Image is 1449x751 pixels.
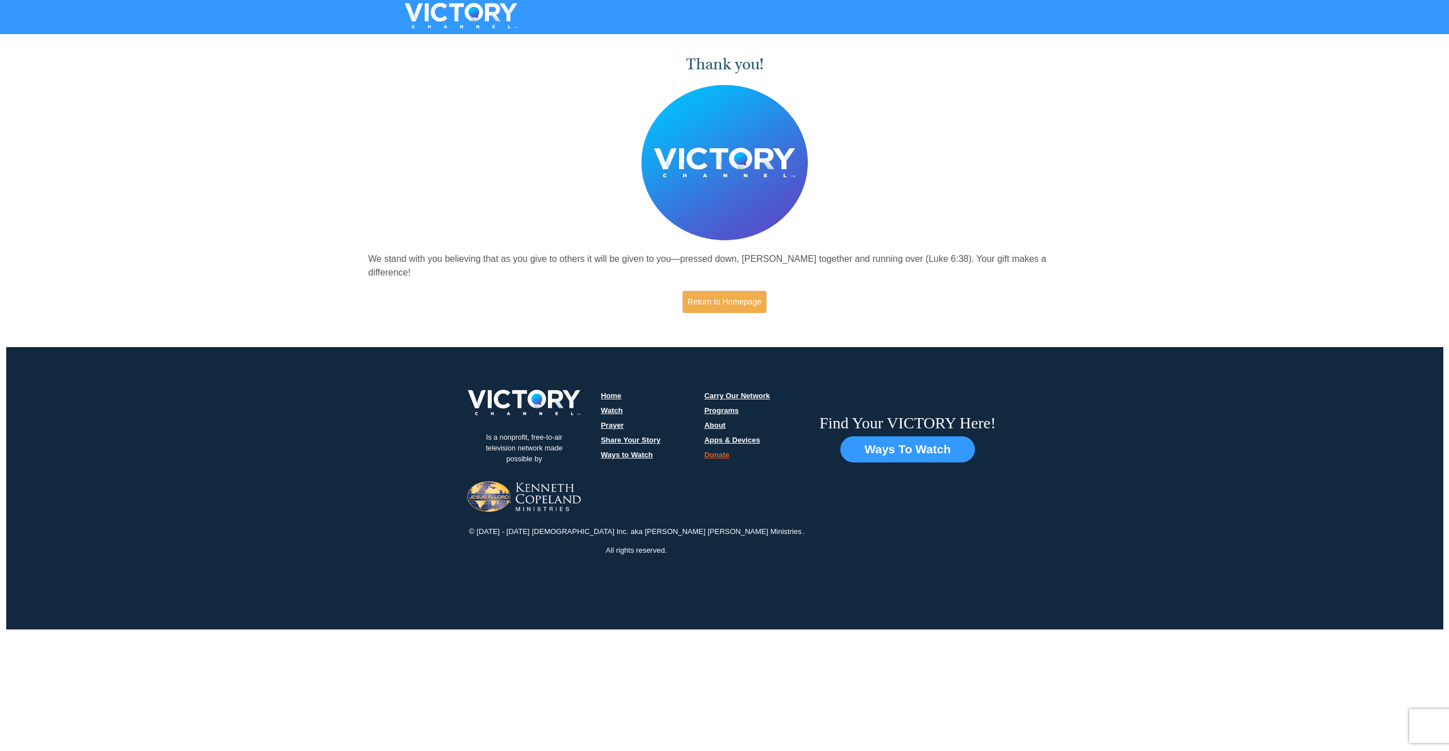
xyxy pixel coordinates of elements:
p: All rights reserved. [605,545,668,556]
p: aka [630,526,644,537]
a: Prayer [601,421,623,429]
h6: Find Your VICTORY Here! [819,414,996,433]
img: Believer's Voice of Victory Network [641,85,809,241]
img: VICTORYTHON - VICTORY Channel [390,3,532,28]
h1: Thank you! [368,55,1081,74]
p: [PERSON_NAME] [PERSON_NAME] Ministries [644,526,803,537]
a: About [704,421,726,429]
button: Ways To Watch [840,436,974,462]
a: Donate [704,450,729,459]
img: Jesus-is-Lord-logo.png [467,481,581,512]
a: Watch [601,406,623,415]
p: Is a nonprofit, free-to-air television network made possible by [467,424,581,473]
div: . [453,518,819,573]
p: [DEMOGRAPHIC_DATA] Inc. [531,526,630,537]
a: Apps & Devices [704,436,760,444]
a: Carry Our Network [704,391,770,400]
a: Ways to Watch [601,450,653,459]
p: © [DATE] - [DATE] [468,526,531,537]
a: Programs [704,406,739,415]
a: Return to Homepage [682,291,767,313]
a: Home [601,391,621,400]
img: victory-logo.png [453,390,595,415]
a: Share Your Story [601,436,660,444]
p: We stand with you believing that as you give to others it will be given to you—pressed down, [PER... [368,252,1081,279]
